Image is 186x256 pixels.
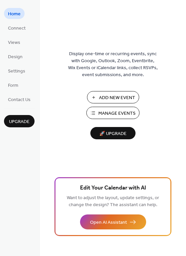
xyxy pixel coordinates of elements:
[8,54,23,61] span: Design
[4,115,35,127] button: Upgrade
[68,51,158,78] span: Display one-time or recurring events, sync with Google, Outlook, Zoom, Eventbrite, Wix Events or ...
[80,184,146,193] span: Edit Your Calendar with AI
[4,79,22,90] a: Form
[4,37,24,48] a: Views
[8,68,25,75] span: Settings
[4,8,25,19] a: Home
[4,65,29,76] a: Settings
[4,94,35,105] a: Contact Us
[4,22,30,33] a: Connect
[67,193,159,209] span: Want to adjust the layout, update settings, or change the design? The assistant can help.
[86,107,139,119] button: Manage Events
[8,11,21,18] span: Home
[80,214,146,229] button: Open AI Assistant
[8,39,20,46] span: Views
[9,118,30,125] span: Upgrade
[99,94,135,101] span: Add New Event
[90,219,127,226] span: Open AI Assistant
[8,82,18,89] span: Form
[8,25,26,32] span: Connect
[94,129,132,138] span: 🚀 Upgrade
[8,96,31,103] span: Contact Us
[87,91,139,103] button: Add New Event
[98,110,136,117] span: Manage Events
[4,51,27,62] a: Design
[90,127,136,139] button: 🚀 Upgrade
